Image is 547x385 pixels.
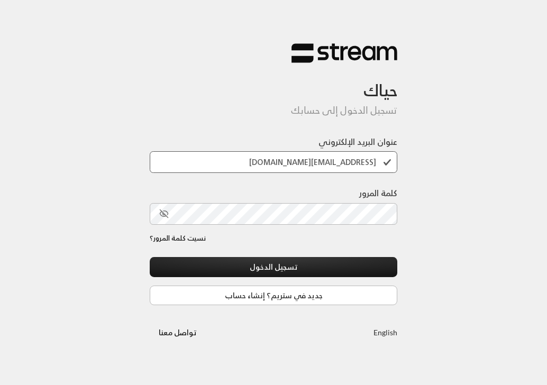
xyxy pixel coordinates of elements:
[291,43,397,63] img: Stream Logo
[359,187,397,199] label: كلمة المرور
[150,233,206,244] a: نسيت كلمة المرور؟
[150,323,205,342] button: تواصل معنا
[150,151,397,173] input: اكتب بريدك الإلكتروني هنا
[373,323,397,342] a: English
[150,257,397,277] button: تسجيل الدخول
[150,105,397,116] h5: تسجيل الدخول إلى حسابك
[150,63,397,100] h3: حياك
[318,135,397,148] label: عنوان البريد الإلكتروني
[155,205,173,223] button: toggle password visibility
[150,286,397,305] a: جديد في ستريم؟ إنشاء حساب
[150,326,205,339] a: تواصل معنا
